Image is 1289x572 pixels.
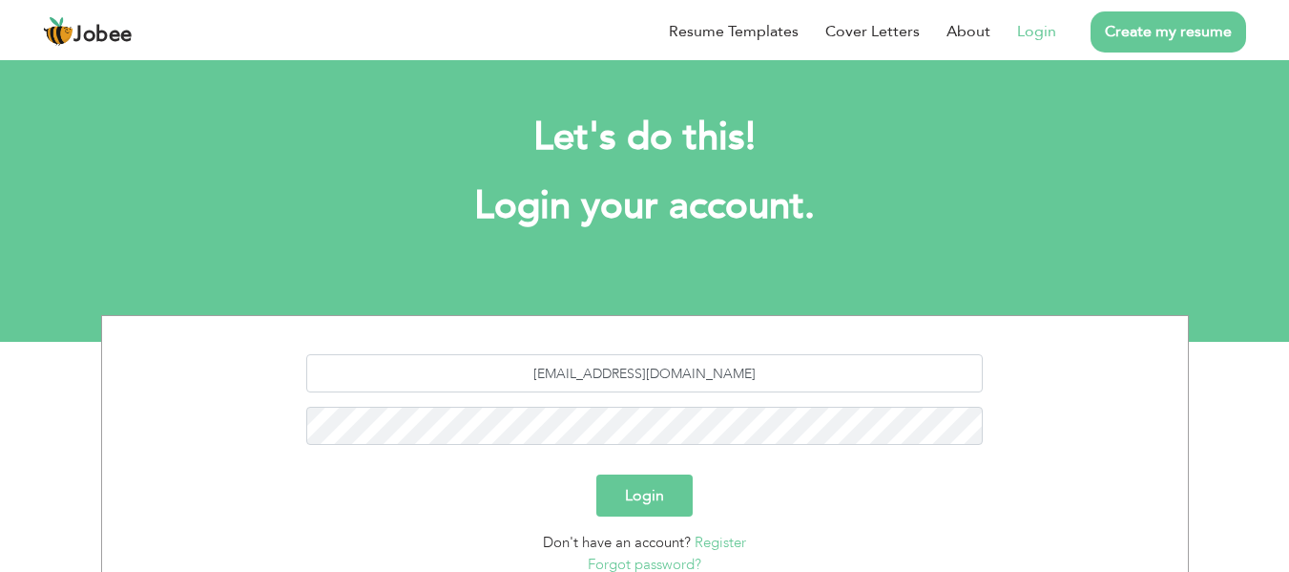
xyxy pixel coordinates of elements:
a: Resume Templates [669,20,799,43]
span: Don't have an account? [543,533,691,552]
span: Jobee [73,25,133,46]
a: Create my resume [1091,11,1246,53]
a: Jobee [43,16,133,47]
a: Register [695,533,746,552]
h2: Let's do this! [130,113,1160,162]
a: Cover Letters [825,20,920,43]
input: Email [306,354,983,392]
button: Login [596,475,693,517]
a: Login [1017,20,1056,43]
a: About [946,20,990,43]
img: jobee.io [43,16,73,47]
h1: Login your account. [130,181,1160,231]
